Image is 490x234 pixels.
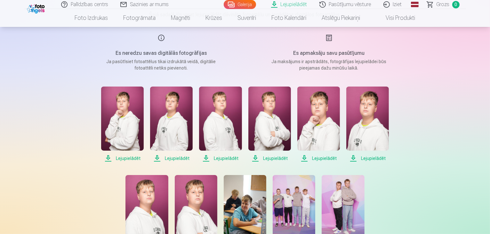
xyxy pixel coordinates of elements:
[67,9,116,27] a: Foto izdrukas
[199,87,242,162] a: Lejupielādēt
[297,155,340,162] span: Lejupielādēt
[150,155,193,162] span: Lejupielādēt
[314,9,368,27] a: Atslēgu piekariņi
[101,155,144,162] span: Lejupielādēt
[248,155,291,162] span: Lejupielādēt
[297,87,340,162] a: Lejupielādēt
[230,9,264,27] a: Suvenīri
[264,9,314,27] a: Foto kalendāri
[346,155,389,162] span: Lejupielādēt
[268,49,390,57] h5: Es apmaksāju savu pasūtījumu
[268,58,390,71] p: Ja maksājums ir apstrādāts, fotogrāfijas lejupielādei būs pieejamas dažu minūšu laikā.
[116,9,164,27] a: Fotogrāmata
[27,3,46,13] img: /fa1
[100,58,222,71] p: Ja pasūtīsiet fotoattēlus tikai izdrukātā veidā, digitālie fotoattēli netiks pievienoti.
[248,87,291,162] a: Lejupielādēt
[150,87,193,162] a: Lejupielādēt
[368,9,423,27] a: Visi produkti
[100,49,222,57] h5: Es neredzu savas digitālās fotogrāfijas
[452,1,460,8] span: 0
[198,9,230,27] a: Krūzes
[199,155,242,162] span: Lejupielādēt
[101,87,144,162] a: Lejupielādēt
[437,1,450,8] span: Grozs
[346,87,389,162] a: Lejupielādēt
[164,9,198,27] a: Magnēti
